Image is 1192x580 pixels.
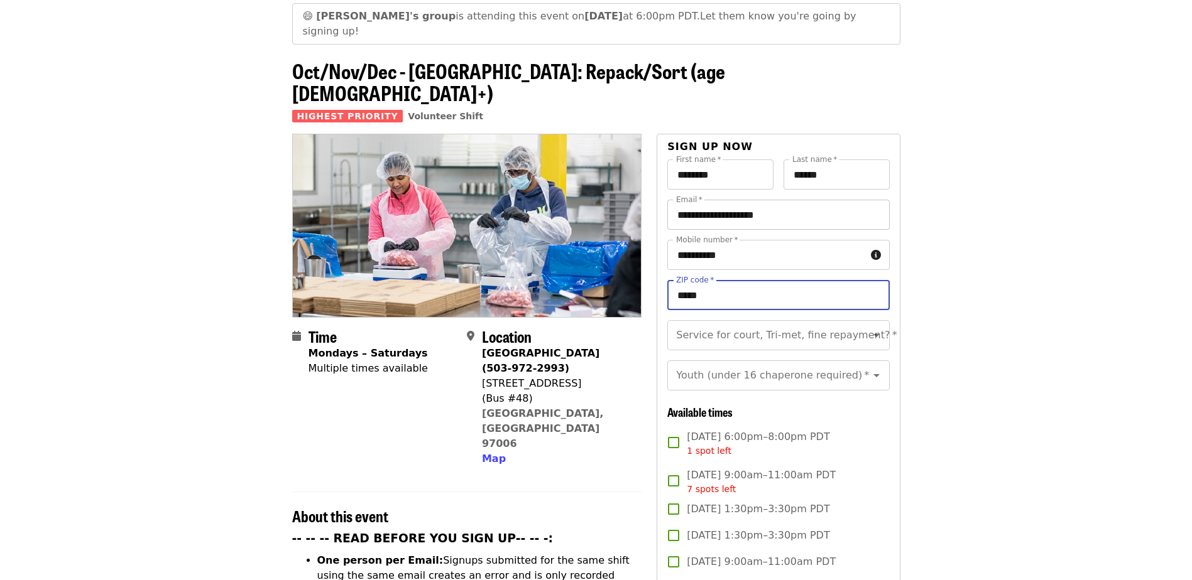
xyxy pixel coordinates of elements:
[784,159,890,190] input: Last name
[467,330,474,342] i: map-marker-alt icon
[871,249,881,261] i: circle-info icon
[687,484,736,494] span: 7 spots left
[316,10,456,22] strong: [PERSON_NAME]'s group
[687,468,836,496] span: [DATE] 9:00am–11:00am PDT
[667,141,753,153] span: Sign up now
[292,330,301,342] i: calendar icon
[667,159,774,190] input: First name
[292,110,403,122] span: Highest Priority
[687,554,836,569] span: [DATE] 9:00am–11:00am PDT
[482,325,532,347] span: Location
[293,134,642,316] img: Oct/Nov/Dec - Beaverton: Repack/Sort (age 10+) organized by Oregon Food Bank
[687,502,829,517] span: [DATE] 1:30pm–3:30pm PDT
[687,429,829,458] span: [DATE] 6:00pm–8:00pm PDT
[303,10,314,22] span: grinning face emoji
[868,326,885,344] button: Open
[292,505,388,527] span: About this event
[868,367,885,384] button: Open
[667,404,733,420] span: Available times
[292,532,554,545] strong: -- -- -- READ BEFORE YOU SIGN UP-- -- -:
[482,391,632,406] div: (Bus #48)
[667,240,865,270] input: Mobile number
[687,528,829,543] span: [DATE] 1:30pm–3:30pm PDT
[792,156,837,163] label: Last name
[482,376,632,391] div: [STREET_ADDRESS]
[482,453,506,465] span: Map
[292,56,725,107] span: Oct/Nov/Dec - [GEOGRAPHIC_DATA]: Repack/Sort (age [DEMOGRAPHIC_DATA]+)
[309,325,337,347] span: Time
[676,276,714,284] label: ZIP code
[482,407,604,449] a: [GEOGRAPHIC_DATA], [GEOGRAPHIC_DATA] 97006
[309,347,428,359] strong: Mondays – Saturdays
[309,361,428,376] div: Multiple times available
[317,554,444,566] strong: One person per Email:
[316,10,700,22] span: is attending this event on at 6:00pm PDT.
[676,156,721,163] label: First name
[676,196,703,203] label: Email
[667,280,889,310] input: ZIP code
[408,111,483,121] a: Volunteer Shift
[676,236,738,244] label: Mobile number
[667,200,889,230] input: Email
[482,451,506,466] button: Map
[482,347,599,374] strong: [GEOGRAPHIC_DATA] (503-972-2993)
[687,446,731,456] span: 1 spot left
[584,10,623,22] strong: [DATE]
